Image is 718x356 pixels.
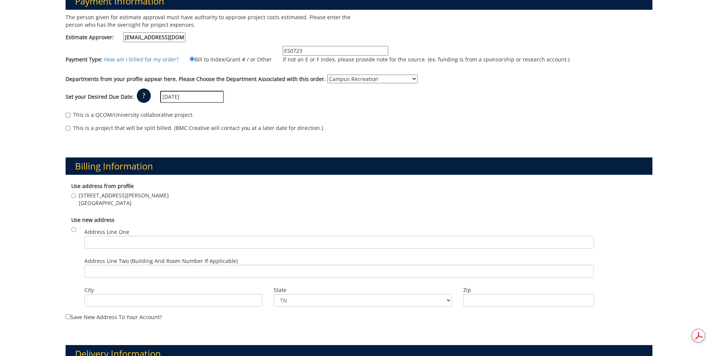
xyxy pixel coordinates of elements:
input: This is a project that will be split billed. (BMC Creative will contact you at a later date for d... [66,126,70,131]
label: State [274,286,452,294]
span: [STREET_ADDRESS][PERSON_NAME] [79,192,169,199]
label: Estimate Approver: [66,32,185,42]
input: Save new address to your account? [66,314,70,319]
span: [GEOGRAPHIC_DATA] [79,199,169,207]
p: ? [137,89,151,103]
p: The person given for estimate approval must have authority to approve project costs estimated. Pl... [66,14,354,29]
label: Departments from your profile appear here. Please Choose the Department Associated with this order. [66,75,326,83]
label: Payment Type: [66,56,103,63]
input: This is a QCOM/University collaborative project. [66,113,70,118]
label: City [84,286,263,294]
input: Zip [463,294,594,307]
b: Use address from profile [71,182,134,189]
h3: Billing Information [66,157,653,175]
input: Address Line Two (Building and Room Number if applicable) [84,265,594,278]
input: Address Line One [84,236,594,249]
label: Bill to Index/Grant # / or Other [180,55,272,63]
input: MM/DD/YYYY [160,91,224,103]
input: [STREET_ADDRESS][PERSON_NAME] [GEOGRAPHIC_DATA] [71,193,76,198]
input: Bill to Index/Grant # / or Other [190,57,194,61]
input: Estimate Approver: [123,32,185,42]
b: Use new address [71,216,115,223]
input: City [84,294,263,307]
label: Zip [463,286,594,294]
a: How am I billed for my order? [104,56,179,63]
label: Set your Desired Due Date: [66,93,134,101]
label: This is a QCOM/University collaborative project. [66,111,194,119]
label: This is a project that will be split billed. (BMC Creative will contact you at a later date for d... [66,124,323,132]
label: Address Line Two (Building and Room Number if applicable) [84,257,594,278]
input: If not an E or F index, please provide note for the source. (ex. funding is from a sponsorship or... [283,46,388,56]
label: Address Line One [84,228,594,249]
p: If not an E or F index, please provide note for the source. (ex. funding is from a sponsorship or... [283,56,570,63]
